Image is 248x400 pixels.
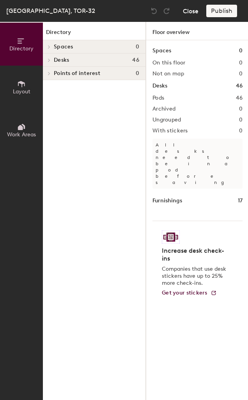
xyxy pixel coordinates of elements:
h2: 0 [239,106,243,112]
h2: 46 [236,95,243,101]
h2: Pods [152,95,164,101]
h1: Furnishings [152,196,182,205]
h4: Increase desk check-ins [162,247,229,262]
span: Spaces [54,44,73,50]
span: 0 [136,44,139,50]
span: Work Areas [7,131,36,138]
span: Get your stickers [162,289,207,296]
span: 46 [132,57,139,63]
img: Redo [163,7,170,15]
img: Undo [150,7,158,15]
span: Desks [54,57,69,63]
a: Get your stickers [162,290,217,296]
h2: Archived [152,106,175,112]
h1: 46 [236,82,243,90]
h1: Directory [43,28,145,40]
span: 0 [136,70,139,77]
h2: 0 [239,60,243,66]
h1: 0 [239,46,243,55]
span: Points of interest [54,70,100,77]
h1: 17 [238,196,243,205]
p: All desks need to be in a pod before saving [152,139,243,189]
span: Directory [9,45,34,52]
button: Close [183,5,198,17]
h2: 0 [239,71,243,77]
p: Companies that use desk stickers have up to 25% more check-ins. [162,266,229,287]
h2: With stickers [152,128,188,134]
h2: 0 [239,128,243,134]
h2: Ungrouped [152,117,181,123]
h2: On this floor [152,60,186,66]
span: Layout [13,88,30,95]
div: [GEOGRAPHIC_DATA], TOR-32 [6,6,95,16]
img: Sticker logo [162,230,180,244]
h1: Desks [152,82,167,90]
h1: Spaces [152,46,171,55]
h2: Not on map [152,71,184,77]
h2: 0 [239,117,243,123]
